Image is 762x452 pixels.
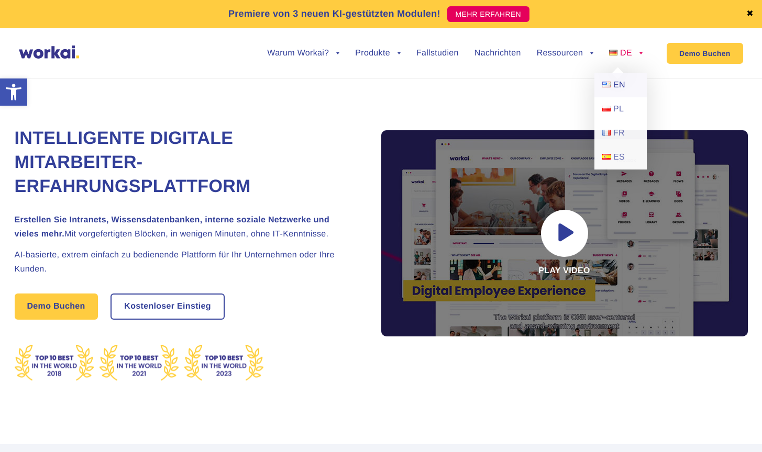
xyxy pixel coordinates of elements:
a: PL [594,97,647,121]
a: MEHR ERFAHREN [447,6,530,22]
a: Produkte [355,49,401,58]
div: Play video [381,130,748,336]
h2: AI-basierte, extrem einfach zu bedienende Plattform für Ihr Unternehmen oder Ihre Kunden. [15,248,355,276]
span: PL [613,105,624,114]
span: DE [620,49,632,58]
a: Privacy Policy [55,88,98,97]
span: EN [613,81,625,89]
p: Premiere von 3 neuen KI-gestützten Modulen! [228,7,440,21]
a: Ressourcen [537,49,594,58]
a: Demo Buchen [15,293,98,320]
strong: Erstellen Sie Intranets, Wissensdatenbanken, interne soziale Netzwerke und vieles mehr. [15,216,330,239]
a: ✖ [746,10,754,18]
a: FR [594,121,647,145]
input: you@company.com [170,13,336,33]
span: ES [613,153,625,162]
a: Fallstudien [416,49,459,58]
a: Demo Buchen [667,43,743,64]
a: Warum Workai? [267,49,339,58]
a: Nachrichten [474,49,521,58]
a: Kostenloser Einstieg [112,295,224,319]
span: FR [613,129,625,138]
h1: INTELLIGENTE DIGITALE MITARBEITER-ERFAHRUNGSPLATTFORM [15,127,355,199]
a: EN [594,73,647,97]
a: ES [594,145,647,169]
h2: Mit vorgefertigten Blöcken, in wenigen Minuten, ohne IT-Kenntnisse. [15,213,355,241]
